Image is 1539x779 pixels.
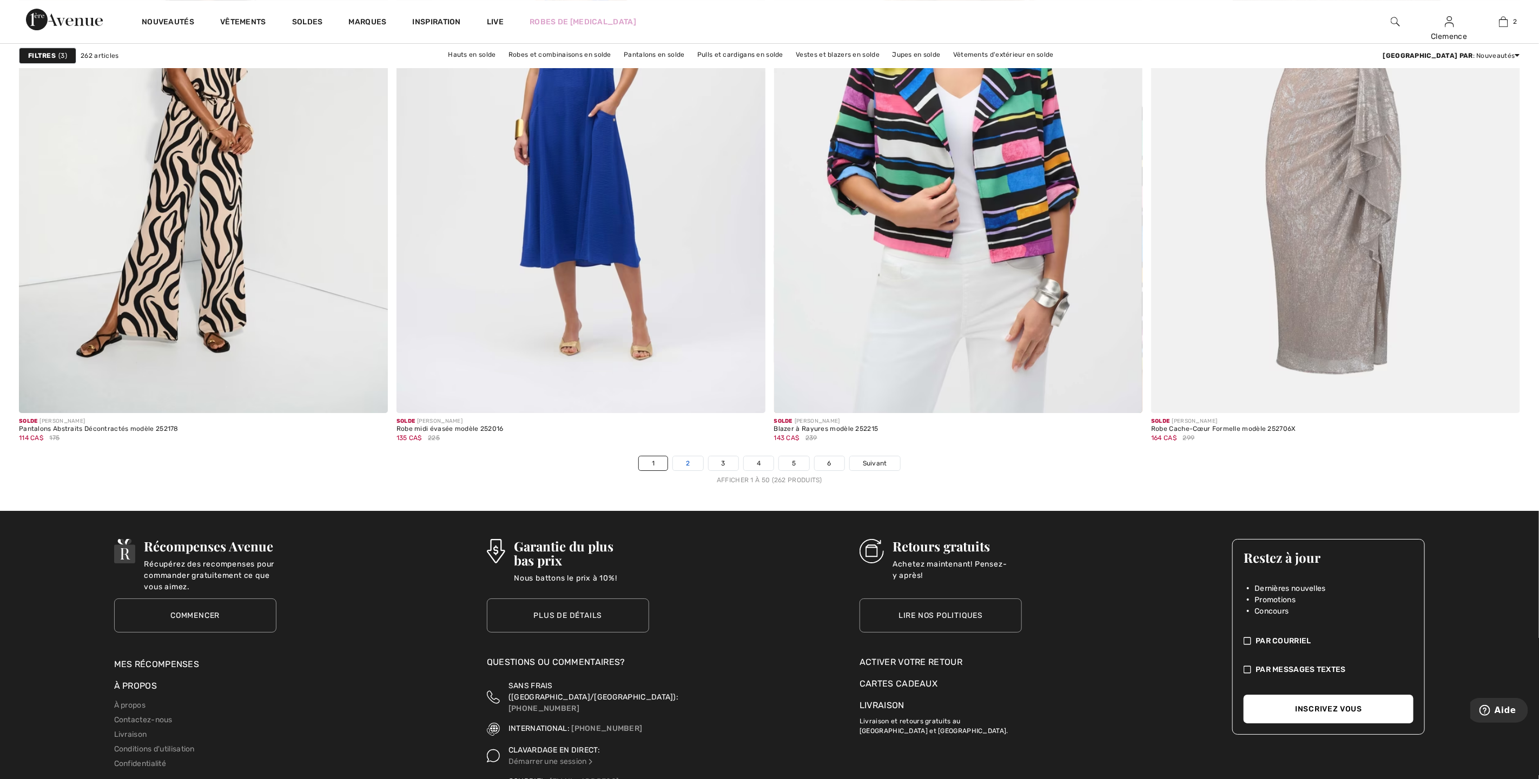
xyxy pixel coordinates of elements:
[618,48,690,62] a: Pantalons en solde
[397,425,504,433] div: Robe midi évasée modèle 252016
[142,17,194,29] a: Nouveautés
[1445,15,1454,28] img: Mes infos
[349,17,387,29] a: Marques
[1244,695,1413,723] button: Inscrivez vous
[850,456,900,470] a: Suivant
[19,418,38,424] span: Solde
[860,598,1022,632] a: Lire nos politiques
[19,456,1520,485] nav: Page navigation
[1445,16,1454,26] a: Se connecter
[28,51,56,61] strong: Filtres
[144,558,276,580] p: Récupérez des recompenses pour commander gratuitement ce que vous aimez.
[487,744,500,767] img: Clavardage en direct
[893,539,1022,553] h3: Retours gratuits
[1151,425,1296,433] div: Robe Cache-Cœur Formelle modèle 252706X
[1254,583,1326,594] span: Dernières nouvelles
[81,51,119,61] span: 262 articles
[1151,418,1170,424] span: Solde
[774,418,793,424] span: Solde
[114,659,200,669] a: Mes récompenses
[639,456,668,470] a: 1
[1477,15,1530,28] a: 2
[144,539,276,553] h3: Récompenses Avenue
[114,680,276,698] div: À propos
[571,724,642,733] a: [PHONE_NUMBER]
[587,758,595,765] img: Clavardage en direct
[397,418,415,424] span: Solde
[774,417,879,425] div: [PERSON_NAME]
[114,759,167,768] a: Confidentialité
[19,417,179,425] div: [PERSON_NAME]
[1514,17,1517,26] span: 2
[1256,664,1346,675] span: Par messages textes
[503,48,617,62] a: Robes et combinaisons en solde
[19,425,179,433] div: Pantalons Abstraits Décontractés modèle 252178
[709,456,738,470] a: 3
[49,433,60,443] span: 175
[1383,51,1520,61] div: : Nouveautés
[220,17,266,29] a: Vêtements
[514,572,649,594] p: Nous battons le prix à 10%!
[1383,52,1473,59] strong: [GEOGRAPHIC_DATA] par
[58,51,67,61] span: 3
[26,9,103,30] img: 1ère Avenue
[1499,15,1508,28] img: Mon panier
[863,458,887,468] span: Suivant
[514,539,649,567] h3: Garantie du plus bas prix
[860,656,1022,669] a: Activer votre retour
[487,656,649,674] div: Questions ou commentaires?
[530,16,636,28] a: Robes de [MEDICAL_DATA]
[508,704,579,713] a: [PHONE_NUMBER]
[1183,433,1195,443] span: 299
[1254,594,1296,605] span: Promotions
[508,681,678,702] span: SANS FRAIS ([GEOGRAPHIC_DATA]/[GEOGRAPHIC_DATA]):
[692,48,789,62] a: Pulls et cardigans en solde
[1244,664,1251,675] img: check
[487,16,504,28] a: Live
[487,539,505,563] img: Garantie du plus bas prix
[1151,434,1177,442] span: 164 CA$
[774,434,800,442] span: 143 CA$
[114,715,173,724] a: Contactez-nous
[487,598,649,632] a: Plus de détails
[114,730,147,739] a: Livraison
[1391,15,1400,28] img: recherche
[508,745,600,755] span: CLAVARDAGE EN DIRECT:
[860,700,904,710] a: Livraison
[1151,417,1296,425] div: [PERSON_NAME]
[790,48,885,62] a: Vestes et blazers en solde
[19,434,43,442] span: 114 CA$
[1256,635,1311,647] span: Par Courriel
[487,680,500,714] img: Sans Frais (Canada/EU)
[893,558,1022,580] p: Achetez maintenant! Pensez-y après!
[948,48,1059,62] a: Vêtements d'extérieur en solde
[1244,635,1251,647] img: check
[860,677,1022,690] a: Cartes Cadeaux
[1470,698,1528,725] iframe: Ouvre un widget dans lequel vous pouvez trouver plus d’informations
[860,712,1022,736] p: Livraison et retours gratuits au [GEOGRAPHIC_DATA] et [GEOGRAPHIC_DATA].
[114,539,136,563] img: Récompenses Avenue
[19,475,1520,485] div: Afficher 1 à 50 (262 produits)
[292,17,323,29] a: Soldes
[1244,550,1413,564] h3: Restez à jour
[1423,31,1476,42] div: Clemence
[673,456,703,470] a: 2
[487,723,500,736] img: International
[887,48,946,62] a: Jupes en solde
[397,417,504,425] div: [PERSON_NAME]
[114,701,146,710] a: À propos
[805,433,817,443] span: 239
[1254,605,1289,617] span: Concours
[114,598,276,632] a: Commencer
[397,434,422,442] span: 135 CA$
[815,456,844,470] a: 6
[428,433,440,443] span: 225
[413,17,461,29] span: Inspiration
[508,757,595,766] a: Démarrer une session
[779,456,809,470] a: 5
[442,48,501,62] a: Hauts en solde
[744,456,774,470] a: 4
[508,724,570,733] span: INTERNATIONAL:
